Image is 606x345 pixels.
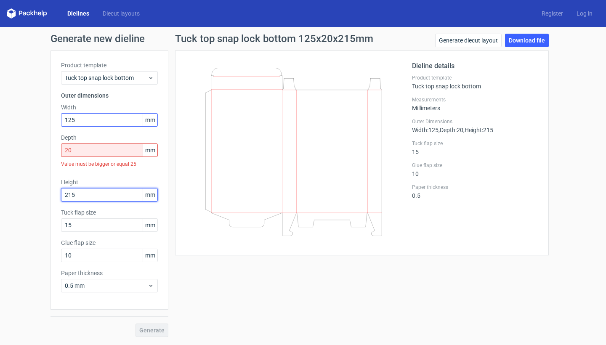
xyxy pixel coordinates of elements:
label: Width [61,103,158,111]
div: Millimeters [412,96,538,111]
span: , Height : 215 [463,127,493,133]
label: Tuck flap size [61,208,158,217]
span: mm [143,188,157,201]
h1: Generate new dieline [50,34,555,44]
div: Value must be bigger or equal 25 [61,157,158,171]
span: mm [143,219,157,231]
h2: Dieline details [412,61,538,71]
a: Download file [505,34,549,47]
label: Paper thickness [61,269,158,277]
label: Glue flap size [61,239,158,247]
label: Depth [61,133,158,142]
span: Tuck top snap lock bottom [65,74,148,82]
a: Generate diecut layout [435,34,502,47]
div: Tuck top snap lock bottom [412,74,538,90]
div: 10 [412,162,538,177]
a: Register [535,9,570,18]
span: mm [143,114,157,126]
label: Paper thickness [412,184,538,191]
h1: Tuck top snap lock bottom 125x20x215mm [175,34,373,44]
h3: Outer dimensions [61,91,158,100]
span: Width : 125 [412,127,439,133]
label: Glue flap size [412,162,538,169]
label: Tuck flap size [412,140,538,147]
label: Height [61,178,158,186]
a: Log in [570,9,599,18]
label: Outer Dimensions [412,118,538,125]
a: Dielines [61,9,96,18]
span: , Depth : 20 [439,127,463,133]
label: Product template [61,61,158,69]
label: Measurements [412,96,538,103]
div: 15 [412,140,538,155]
span: mm [143,144,157,157]
span: mm [143,249,157,262]
span: 0.5 mm [65,281,148,290]
div: 0.5 [412,184,538,199]
label: Product template [412,74,538,81]
a: Diecut layouts [96,9,146,18]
